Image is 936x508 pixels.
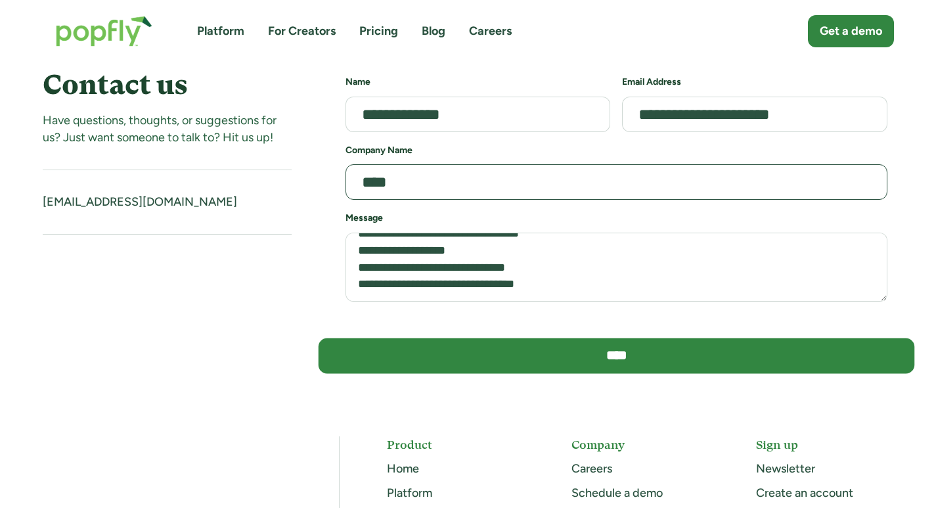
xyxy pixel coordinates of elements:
[808,15,894,47] a: Get a demo
[43,112,292,145] div: Have questions, thoughts, or suggestions for us? Just want someone to talk to? Hit us up!
[197,23,244,39] a: Platform
[422,23,445,39] a: Blog
[345,212,887,225] h6: Message
[43,3,166,60] a: home
[571,436,709,453] h5: Company
[387,436,524,453] h5: Product
[345,76,611,89] h6: Name
[756,461,815,476] a: Newsletter
[571,486,663,500] a: Schedule a demo
[622,76,887,89] h6: Email Address
[820,23,882,39] div: Get a demo
[387,461,419,476] a: Home
[345,144,887,157] h6: Company Name
[268,23,336,39] a: For Creators
[345,76,887,384] form: Contact us
[387,486,432,500] a: Platform
[43,195,237,209] a: [EMAIL_ADDRESS][DOMAIN_NAME]
[756,436,893,453] h5: Sign up
[359,23,398,39] a: Pricing
[756,486,853,500] a: Create an account
[43,69,292,101] h4: Contact us
[571,461,612,476] a: Careers
[469,23,512,39] a: Careers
